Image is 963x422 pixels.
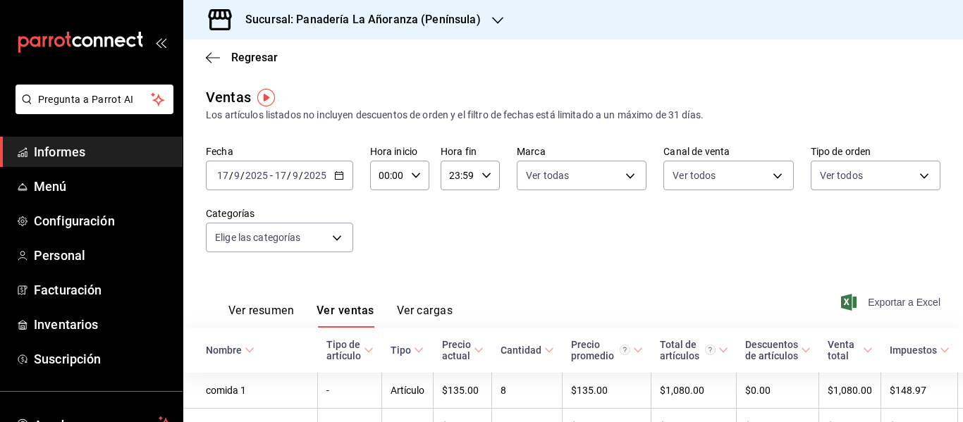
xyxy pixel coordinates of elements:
[38,94,134,105] font: Pregunta a Parrot AI
[391,345,411,356] font: Tipo
[34,317,98,332] font: Inventarios
[397,304,453,317] font: Ver cargas
[442,339,471,361] font: Precio actual
[890,385,926,397] font: $148.97
[442,385,479,397] font: $135.00
[34,352,101,366] font: Suscripción
[745,339,811,361] span: Descuentos de artículos
[292,170,299,181] input: --
[206,146,233,157] font: Fecha
[441,146,477,157] font: Hora fin
[745,385,771,397] font: $0.00
[526,170,569,181] font: Ver todas
[270,170,273,181] font: -
[571,385,608,397] font: $135.00
[571,339,643,361] span: Precio promedio
[231,51,278,64] font: Regresar
[326,339,361,361] font: Tipo de artículo
[828,339,854,361] font: Venta total
[228,303,453,328] div: pestañas de navegación
[10,102,173,117] a: Pregunta a Parrot AI
[287,170,291,181] font: /
[317,304,374,317] font: Ver ventas
[206,385,246,397] font: comida 1
[216,170,229,181] input: --
[274,170,287,181] input: --
[215,232,301,243] font: Elige las categorías
[16,85,173,114] button: Pregunta a Parrot AI
[745,339,798,361] font: Descuentos de artículos
[34,179,67,194] font: Menú
[34,213,115,228] font: Configuración
[501,345,541,356] font: Cantidad
[391,345,424,356] span: Tipo
[233,170,240,181] input: --
[517,146,546,157] font: Marca
[828,339,873,361] span: Venta total
[245,13,481,26] font: Sucursal: Panadería La Añoranza (Península)
[229,170,233,181] font: /
[34,144,85,159] font: Informes
[155,37,166,48] button: abrir_cajón_menú
[206,51,278,64] button: Regresar
[660,385,704,397] font: $1,080.00
[571,339,614,361] font: Precio promedio
[620,345,630,355] svg: Precio promedio = Total artículos / cantidad
[868,297,940,308] font: Exportar a Excel
[206,89,251,106] font: Ventas
[206,345,242,356] font: Nombre
[673,170,716,181] font: Ver todos
[257,89,275,106] img: Marcador de información sobre herramientas
[34,248,85,263] font: Personal
[326,385,329,397] font: -
[206,345,254,356] span: Nombre
[442,339,484,361] span: Precio actual
[705,345,716,355] svg: El total de artículos considera cambios de precios en los artículos así como costos adicionales p...
[391,385,424,397] font: Artículo
[245,170,269,181] input: ----
[663,146,730,157] font: Canal de venta
[240,170,245,181] font: /
[501,345,554,356] span: Cantidad
[811,146,871,157] font: Tipo de orden
[844,294,940,311] button: Exportar a Excel
[828,385,872,397] font: $1,080.00
[303,170,327,181] input: ----
[299,170,303,181] font: /
[660,339,699,361] font: Total de artículos
[206,208,254,219] font: Categorías
[206,109,704,120] font: Los artículos listados no incluyen descuentos de orden y el filtro de fechas está limitado a un m...
[820,170,863,181] font: Ver todos
[34,283,102,297] font: Facturación
[501,385,506,397] font: 8
[228,304,294,317] font: Ver resumen
[370,146,417,157] font: Hora inicio
[326,339,374,361] span: Tipo de artículo
[890,345,950,356] span: Impuestos
[660,339,728,361] span: Total de artículos
[890,345,937,356] font: Impuestos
